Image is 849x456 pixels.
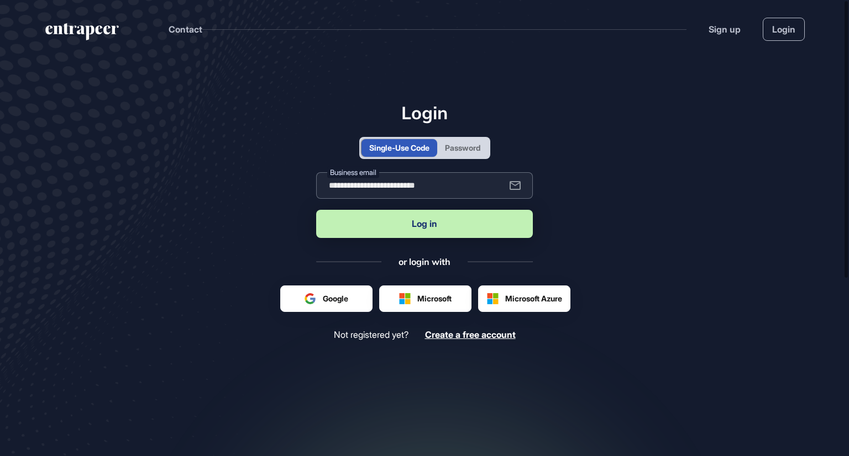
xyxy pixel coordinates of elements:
[327,166,379,178] label: Business email
[316,102,533,123] h1: Login
[399,256,450,268] div: or login with
[316,210,533,238] button: Log in
[763,18,805,41] a: Login
[425,330,516,340] a: Create a free account
[445,142,480,153] div: Password
[709,23,741,36] a: Sign up
[334,330,408,340] span: Not registered yet?
[425,329,516,340] span: Create a free account
[369,142,429,153] div: Single-Use Code
[44,23,120,44] a: entrapeer-logo
[169,22,202,36] button: Contact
